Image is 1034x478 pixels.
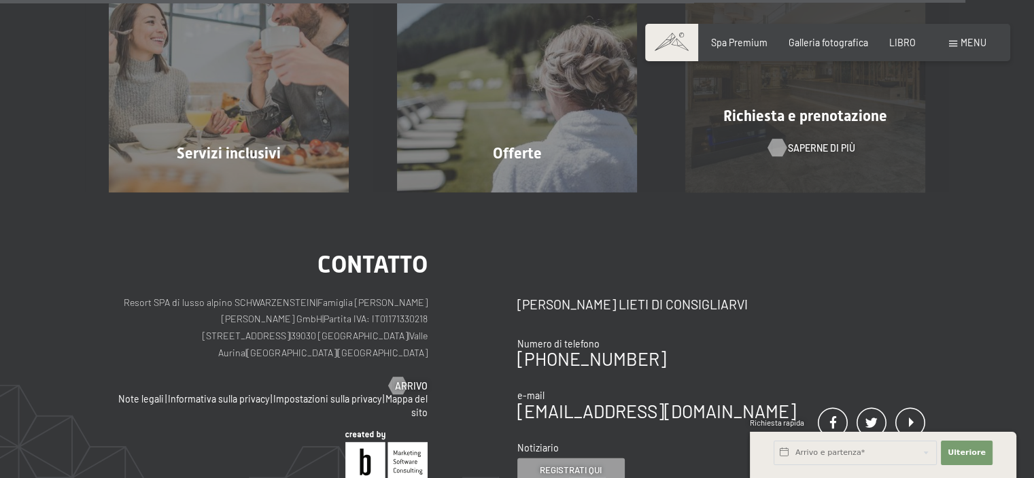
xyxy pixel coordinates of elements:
font: Saperne di più [788,142,855,154]
font: | [383,393,384,405]
font: Registrati qui [540,464,602,475]
a: Impostazioni sulla privacy [273,393,381,405]
font: | [408,330,409,341]
a: [EMAIL_ADDRESS][DOMAIN_NAME] [517,400,796,422]
font: [STREET_ADDRESS] [203,330,290,341]
a: Spa Premium [711,37,768,48]
font: Ulteriore [948,448,986,457]
font: [GEOGRAPHIC_DATA] [338,347,428,358]
font: [PERSON_NAME] lieti di consigliarvi [517,296,748,312]
a: Galleria fotografica [789,37,868,48]
font: Valle Aurina [218,330,428,358]
a: Arrivo [389,379,428,393]
font: [PERSON_NAME] GmbH [222,313,322,324]
font: | [245,347,247,358]
font: | [165,393,167,405]
font: Partita IVA: IT01171330218 [324,313,428,324]
font: | [316,296,317,308]
font: [GEOGRAPHIC_DATA] [247,347,337,358]
font: Offerte [493,145,542,162]
a: Mappa del sito [385,393,428,418]
font: Servizi inclusivi [177,145,281,162]
font: Famiglia [PERSON_NAME] [317,296,428,308]
a: Note legali [118,393,164,405]
font: contatto [317,250,428,278]
font: Richiesta e prenotazione [723,107,887,124]
a: [PHONE_NUMBER] [517,348,666,369]
font: Numero di telefono [517,338,600,349]
font: | [271,393,272,405]
button: Ulteriore [941,441,993,465]
font: | [290,330,291,341]
font: | [337,347,338,358]
a: Informativa sulla privacy [168,393,269,405]
a: LIBRO [889,37,916,48]
font: Resort SPA di lusso alpino SCHWARZENSTEIN [124,296,316,308]
font: | [322,313,324,324]
font: Notiziario [517,442,559,454]
font: Arrivo [395,380,428,392]
font: menu [961,37,986,48]
font: 39030 [GEOGRAPHIC_DATA] [291,330,408,341]
font: e-mail [517,390,545,401]
font: Richiesta rapida [750,418,804,427]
